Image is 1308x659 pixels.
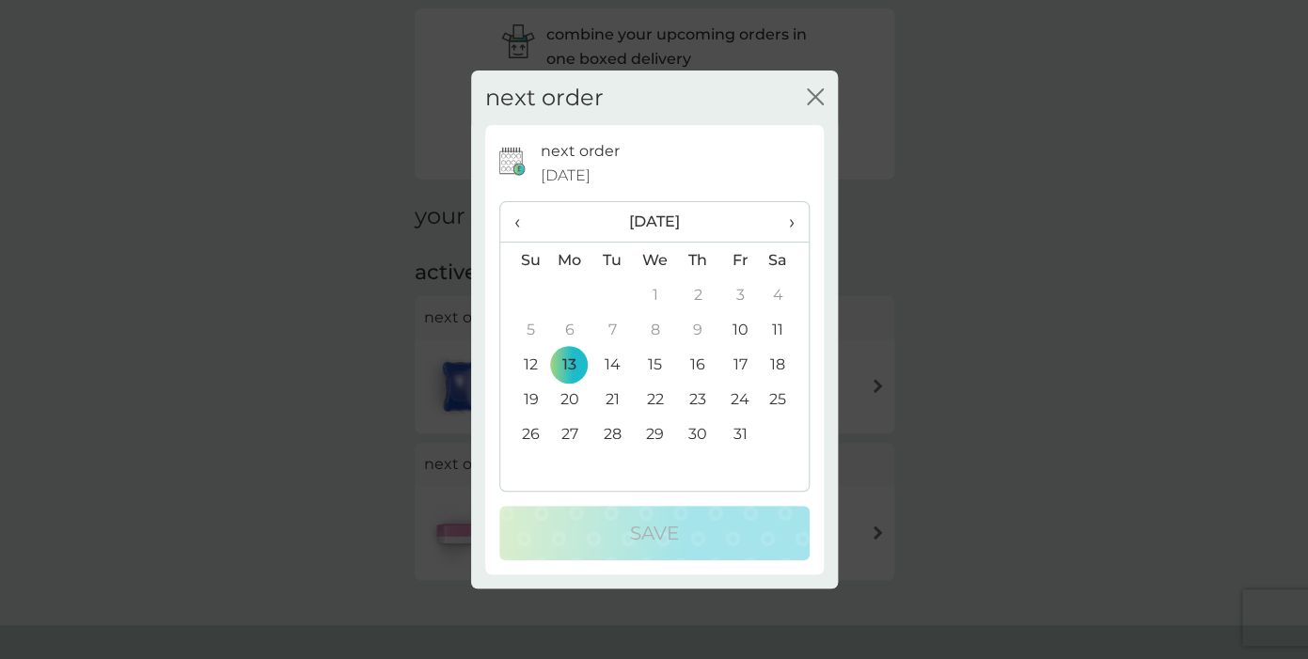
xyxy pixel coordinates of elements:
[500,243,548,278] th: Su
[718,347,761,382] td: 17
[775,202,794,242] span: ›
[591,347,633,382] td: 14
[718,243,761,278] th: Fr
[633,277,676,312] td: 1
[718,277,761,312] td: 3
[630,518,679,548] p: Save
[548,382,591,416] td: 20
[718,312,761,347] td: 10
[761,382,808,416] td: 25
[500,382,548,416] td: 19
[591,243,633,278] th: Tu
[548,202,762,243] th: [DATE]
[633,347,676,382] td: 15
[718,382,761,416] td: 24
[761,243,808,278] th: Sa
[548,243,591,278] th: Mo
[500,416,548,451] td: 26
[633,382,676,416] td: 22
[591,312,633,347] td: 7
[548,312,591,347] td: 6
[548,416,591,451] td: 27
[485,85,604,112] h2: next order
[761,347,808,382] td: 18
[676,382,718,416] td: 23
[500,312,548,347] td: 5
[761,277,808,312] td: 4
[591,416,633,451] td: 28
[761,312,808,347] td: 11
[718,416,761,451] td: 31
[541,164,591,188] span: [DATE]
[514,202,534,242] span: ‹
[676,312,718,347] td: 9
[541,139,620,164] p: next order
[807,88,824,108] button: close
[676,243,718,278] th: Th
[633,243,676,278] th: We
[676,347,718,382] td: 16
[500,347,548,382] td: 12
[676,277,718,312] td: 2
[633,312,676,347] td: 8
[676,416,718,451] td: 30
[499,506,810,560] button: Save
[633,416,676,451] td: 29
[548,347,591,382] td: 13
[591,382,633,416] td: 21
